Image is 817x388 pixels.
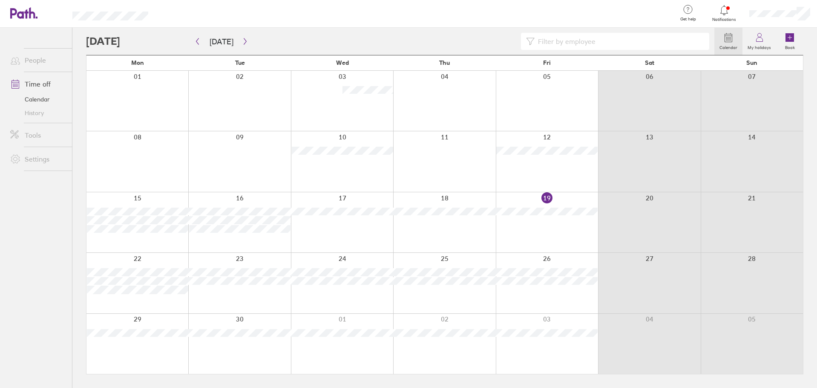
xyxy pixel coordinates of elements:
[439,59,450,66] span: Thu
[714,43,742,50] label: Calendar
[3,93,72,106] a: Calendar
[203,35,240,49] button: [DATE]
[742,43,776,50] label: My holidays
[711,4,738,22] a: Notifications
[3,75,72,93] a: Time off
[714,28,742,55] a: Calendar
[645,59,654,66] span: Sat
[3,151,72,168] a: Settings
[543,59,551,66] span: Fri
[3,127,72,144] a: Tools
[336,59,349,66] span: Wed
[674,17,702,22] span: Get help
[746,59,757,66] span: Sun
[131,59,144,66] span: Mon
[3,106,72,120] a: History
[235,59,245,66] span: Tue
[780,43,800,50] label: Book
[535,33,705,49] input: Filter by employee
[711,17,738,22] span: Notifications
[3,52,72,69] a: People
[742,28,776,55] a: My holidays
[776,28,803,55] a: Book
